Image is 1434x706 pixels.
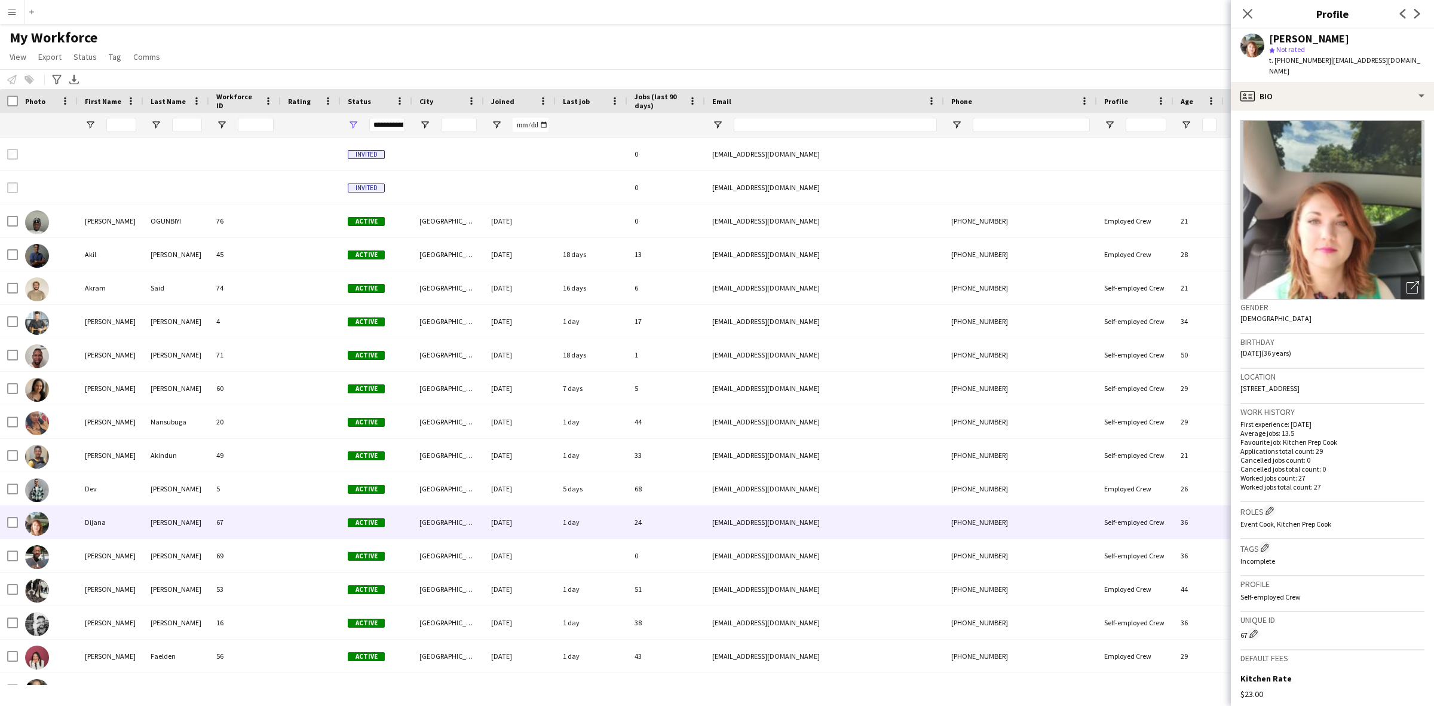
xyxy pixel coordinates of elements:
div: [GEOGRAPHIC_DATA] [412,372,484,405]
div: [PERSON_NAME] [78,338,143,371]
a: Comms [128,49,165,65]
div: 16 [209,606,281,639]
span: City [419,97,433,106]
div: [GEOGRAPHIC_DATA] [412,204,484,237]
span: Active [348,619,385,628]
p: Worked jobs count: 27 [1240,473,1424,482]
img: Alec Kerr [25,311,49,335]
div: [EMAIL_ADDRESS][DOMAIN_NAME] [705,137,944,170]
img: Akram Said [25,277,49,301]
div: 49 [209,439,281,472]
input: City Filter Input [441,118,477,132]
div: [PERSON_NAME] [78,640,143,673]
div: Akram [78,271,143,304]
div: [PERSON_NAME] [78,673,143,706]
img: Dev Patel [25,478,49,502]
input: First Name Filter Input [106,118,136,132]
div: [DATE] [484,405,556,438]
a: Export [33,49,66,65]
span: Joined [491,97,514,106]
div: 5 [209,472,281,505]
button: Open Filter Menu [419,120,430,130]
p: Average jobs: 13.5 [1240,429,1424,438]
a: Tag [104,49,126,65]
div: [PERSON_NAME] [143,673,209,706]
div: Self-employed Crew [1097,506,1173,539]
h3: Gender [1240,302,1424,313]
input: Row Selection is disabled for this row (unchecked) [7,149,18,160]
div: [PERSON_NAME] [78,305,143,338]
p: Cancelled jobs total count: 0 [1240,464,1424,473]
p: Cancelled jobs count: 0 [1240,456,1424,464]
div: Employed Crew [1097,640,1173,673]
span: [STREET_ADDRESS] [1240,384,1300,393]
img: Dijana Posavec [25,512,49,536]
div: [GEOGRAPHIC_DATA] [412,472,484,505]
button: Open Filter Menu [491,120,502,130]
div: 33 [627,439,705,472]
div: 5 days [556,472,627,505]
input: Row Selection is disabled for this row (unchecked) [7,182,18,193]
span: Phone [951,97,972,106]
div: 1 day [556,640,627,673]
div: 36 [1173,606,1224,639]
div: [PERSON_NAME] [143,372,209,405]
span: Active [348,284,385,293]
span: | [EMAIL_ADDRESS][DOMAIN_NAME] [1269,56,1420,75]
div: 60 [209,372,281,405]
span: Last Name [151,97,186,106]
div: 74 [209,271,281,304]
div: [PERSON_NAME] [143,472,209,505]
img: Dustin Gallagher [25,579,49,603]
div: [EMAIL_ADDRESS][DOMAIN_NAME] [705,405,944,438]
div: 21 [1173,439,1224,472]
div: [PERSON_NAME] [143,338,209,371]
div: [GEOGRAPHIC_DATA] [412,238,484,271]
button: Open Filter Menu [951,120,962,130]
input: Joined Filter Input [513,118,549,132]
div: 36 [1173,539,1224,572]
img: Giannina Fazzari [25,679,49,703]
img: Caroline Nansubuga [25,411,49,435]
div: Faelden [143,640,209,673]
div: [PHONE_NUMBER] [944,204,1097,237]
div: 18 days [556,238,627,271]
div: 26 [1173,472,1224,505]
div: [PERSON_NAME] [78,539,143,572]
div: Self-employed Crew [1097,606,1173,639]
img: Daniel Akindun [25,445,49,469]
div: [DATE] [484,673,556,706]
div: 36 [1173,506,1224,539]
span: Active [348,552,385,561]
div: 20 [209,405,281,438]
div: [EMAIL_ADDRESS][DOMAIN_NAME] [705,305,944,338]
div: Employed Crew [1097,673,1173,706]
div: [PHONE_NUMBER] [944,405,1097,438]
div: 28 [1173,238,1224,271]
span: Jobs (last 90 days) [635,92,684,110]
div: 45 [209,238,281,271]
div: 1 day [556,305,627,338]
button: Open Filter Menu [216,120,227,130]
div: 34 [1173,305,1224,338]
span: Active [348,384,385,393]
div: [PHONE_NUMBER] [944,640,1097,673]
div: Self-employed Crew [1097,338,1173,371]
p: Self-employed Crew [1240,592,1424,601]
div: 24 [627,506,705,539]
div: 1 day [556,439,627,472]
div: OGUNBIYI [143,204,209,237]
div: [GEOGRAPHIC_DATA] [412,271,484,304]
div: Nansubuga [143,405,209,438]
div: 16 days [556,271,627,304]
div: Dijana [78,506,143,539]
span: Active [348,585,385,594]
div: [PHONE_NUMBER] [944,271,1097,304]
div: [PHONE_NUMBER] [944,305,1097,338]
span: Tag [109,51,121,62]
img: Evan Sheldon [25,612,49,636]
div: [GEOGRAPHIC_DATA] [412,606,484,639]
div: 29 [1173,640,1224,673]
div: Self-employed Crew [1097,439,1173,472]
div: 21 [1173,204,1224,237]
